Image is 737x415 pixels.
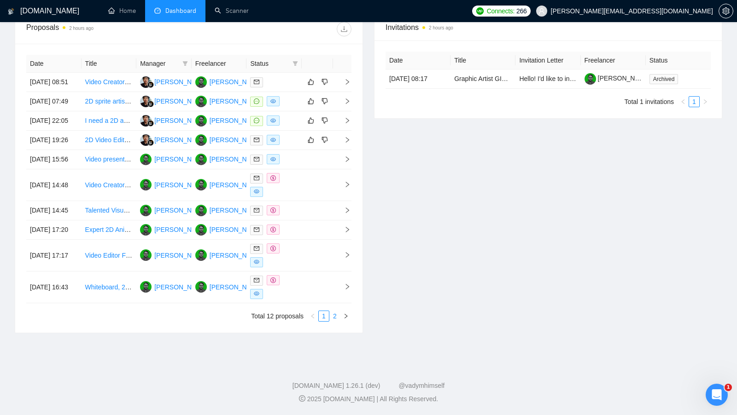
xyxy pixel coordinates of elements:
[26,169,82,201] td: [DATE] 14:48
[719,4,733,18] button: setting
[85,181,198,189] a: Video Creator for Agency Launch Video
[85,117,216,124] a: I need a 2D animator for my YouTube channel
[689,96,700,107] li: 1
[337,226,351,233] span: right
[270,175,276,181] span: dollar
[140,206,207,213] a: VA[PERSON_NAME]
[254,207,259,213] span: mail
[585,73,596,85] img: c1T3nZxrUd1RkhS4DLUca4rnqwClX7qOa_r4YbNVYlNJ3iNw0-Sefa7yicZVM3w7-m
[85,283,222,291] a: Whiteboard, 2D/3D Animation creation for a site
[254,79,259,85] span: mail
[82,131,137,150] td: 2D Video Editor for YouTube
[85,78,214,86] a: Video Creator for Platform Explanation Video
[337,117,351,124] span: right
[319,76,330,87] button: dislike
[337,156,351,162] span: right
[82,201,137,220] td: Talented Visual Video SaaS Animator for High-End Marketing Video 🎥
[140,225,207,233] a: VA[PERSON_NAME]
[195,154,207,165] img: VA
[305,76,316,87] button: like
[725,384,732,391] span: 1
[192,55,247,73] th: Freelancer
[308,78,314,86] span: like
[82,169,137,201] td: Video Creator for Agency Launch Video
[195,179,207,190] img: VA
[337,25,351,33] span: download
[254,156,259,162] span: mail
[386,52,450,69] th: Date
[154,77,207,87] div: [PERSON_NAME]
[450,69,515,89] td: Graphic Artist GIF Expert
[337,252,351,258] span: right
[195,205,207,216] img: VA
[140,134,152,146] img: HH
[195,251,263,258] a: VA[PERSON_NAME]
[270,118,276,123] span: eye
[270,277,276,283] span: dollar
[154,225,207,235] div: [PERSON_NAME]
[305,96,316,107] button: like
[308,98,314,105] span: like
[82,92,137,111] td: 2D sprite artist for point and click mobile game
[140,180,207,188] a: VA[PERSON_NAME]
[154,180,207,190] div: [PERSON_NAME]
[210,96,263,106] div: [PERSON_NAME]
[147,81,154,88] img: gigradar-bm.png
[85,252,262,259] a: Video Editor For Youtube Channel (Travel / Geography Niche)
[140,281,152,293] img: VA
[154,96,207,106] div: [PERSON_NAME]
[454,75,526,82] a: Graphic Artist GIF Expert
[487,6,515,16] span: Connects:
[719,7,733,15] a: setting
[140,224,152,236] img: VA
[26,22,189,36] div: Proposals
[254,259,259,265] span: eye
[85,98,217,105] a: 2D sprite artist for point and click mobile game
[322,117,328,124] span: dislike
[270,246,276,251] span: dollar
[515,52,580,69] th: Invitation Letter
[678,96,689,107] li: Previous Page
[140,97,207,104] a: HH[PERSON_NAME]
[310,313,316,319] span: left
[251,311,304,322] li: Total 12 proposals
[165,7,196,15] span: Dashboard
[195,206,263,213] a: VA[PERSON_NAME]
[26,271,82,303] td: [DATE] 16:43
[195,136,263,143] a: VA[PERSON_NAME]
[210,135,263,145] div: [PERSON_NAME]
[140,96,152,107] img: HH
[26,111,82,131] td: [DATE] 22:05
[140,136,207,143] a: HH[PERSON_NAME]
[210,115,263,126] div: [PERSON_NAME]
[82,220,137,240] td: Expert 2D Animator for High-Converting Explainer & VSL Videos
[305,115,316,126] button: like
[26,55,82,73] th: Date
[140,155,207,162] a: VA[PERSON_NAME]
[700,96,711,107] li: Next Page
[195,281,207,293] img: VA
[136,55,192,73] th: Manager
[254,175,259,181] span: mail
[85,136,167,144] a: 2D Video Editor for YouTube
[270,227,276,232] span: dollar
[719,7,733,15] span: setting
[292,382,380,389] a: [DOMAIN_NAME] 1.26.1 (dev)
[140,78,207,85] a: HH[PERSON_NAME]
[270,137,276,143] span: eye
[322,136,328,144] span: dislike
[337,283,351,290] span: right
[140,282,207,290] a: VA[PERSON_NAME]
[337,137,351,143] span: right
[270,156,276,162] span: eye
[254,246,259,251] span: mail
[140,249,152,261] img: VA
[154,205,207,215] div: [PERSON_NAME]
[140,58,179,69] span: Manager
[140,76,152,88] img: HH
[140,251,207,258] a: VA[PERSON_NAME]
[140,116,207,124] a: HH[PERSON_NAME]
[538,8,545,14] span: user
[337,98,351,104] span: right
[254,227,259,232] span: mail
